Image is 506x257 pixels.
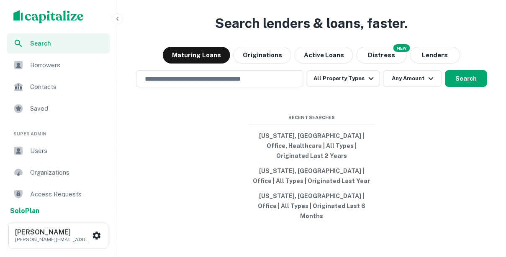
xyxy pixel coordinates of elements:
[249,128,375,163] button: [US_STATE], [GEOGRAPHIC_DATA] | Office, Healthcare | All Types | Originated Last 2 Years
[216,13,408,33] h3: Search lenders & loans, faster.
[7,77,110,97] a: Contacts
[410,47,460,64] button: Lenders
[7,163,110,183] a: Organizations
[383,70,442,87] button: Any Amount
[7,55,110,75] a: Borrowers
[30,189,105,199] span: Access Requests
[163,47,230,64] button: Maturing Loans
[13,10,84,23] img: capitalize-logo.png
[295,47,353,64] button: Active Loans
[30,82,105,92] span: Contacts
[15,229,90,236] h6: [PERSON_NAME]
[7,99,110,119] a: Saved
[249,163,375,188] button: [US_STATE], [GEOGRAPHIC_DATA] | Office | All Types | Originated Last Year
[30,60,105,70] span: Borrowers
[30,146,105,156] span: Users
[10,207,39,215] strong: Solo Plan
[7,120,110,141] li: Super Admin
[393,44,410,52] div: NEW
[234,47,291,64] button: Originations
[10,206,39,216] a: SoloPlan
[30,39,105,48] span: Search
[30,168,105,178] span: Organizations
[7,184,110,204] a: Access Requests
[30,104,105,114] span: Saved
[7,141,110,161] a: Users
[357,47,407,64] button: Search distressed loans with lien and other non-mortgage details.
[15,236,90,243] p: [PERSON_NAME][EMAIL_ADDRESS][DOMAIN_NAME]
[249,188,375,224] button: [US_STATE], [GEOGRAPHIC_DATA] | Office | All Types | Originated Last 6 Months
[7,33,110,53] a: Search
[8,223,108,249] button: [PERSON_NAME][PERSON_NAME][EMAIL_ADDRESS][DOMAIN_NAME]
[445,70,487,87] button: Search
[307,70,380,87] button: All Property Types
[464,190,506,230] iframe: Chat Widget
[249,114,375,121] span: Recent Searches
